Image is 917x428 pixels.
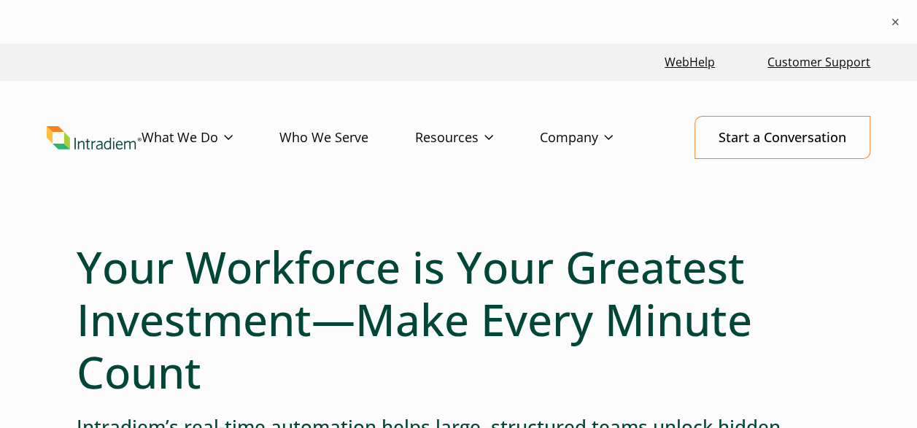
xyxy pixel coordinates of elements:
[659,47,721,78] a: Link opens in a new window
[694,116,870,159] a: Start a Conversation
[279,117,415,159] a: Who We Serve
[47,126,142,149] img: Intradiem
[762,47,876,78] a: Customer Support
[142,117,279,159] a: What We Do
[540,117,659,159] a: Company
[47,126,142,149] a: Link to homepage of Intradiem
[415,117,540,159] a: Resources
[77,241,840,398] h1: Your Workforce is Your Greatest Investment—Make Every Minute Count
[888,15,902,29] button: ×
